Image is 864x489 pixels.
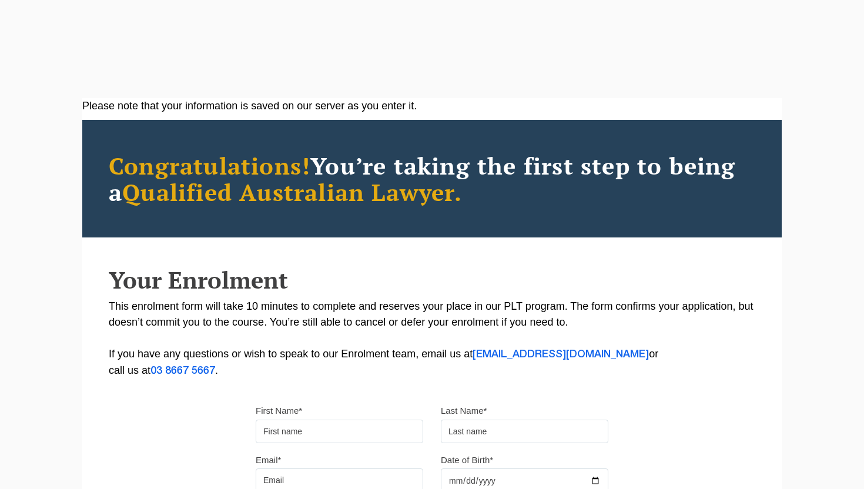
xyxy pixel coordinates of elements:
[473,350,649,359] a: [EMAIL_ADDRESS][DOMAIN_NAME]
[82,98,782,114] div: Please note that your information is saved on our server as you enter it.
[256,405,302,417] label: First Name*
[150,366,215,376] a: 03 8667 5667
[441,405,487,417] label: Last Name*
[122,176,462,207] span: Qualified Australian Lawyer.
[256,454,281,466] label: Email*
[256,420,423,443] input: First name
[441,420,608,443] input: Last name
[109,152,755,205] h2: You’re taking the first step to being a
[441,454,493,466] label: Date of Birth*
[109,299,755,379] p: This enrolment form will take 10 minutes to complete and reserves your place in our PLT program. ...
[109,150,310,181] span: Congratulations!
[109,267,755,293] h2: Your Enrolment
